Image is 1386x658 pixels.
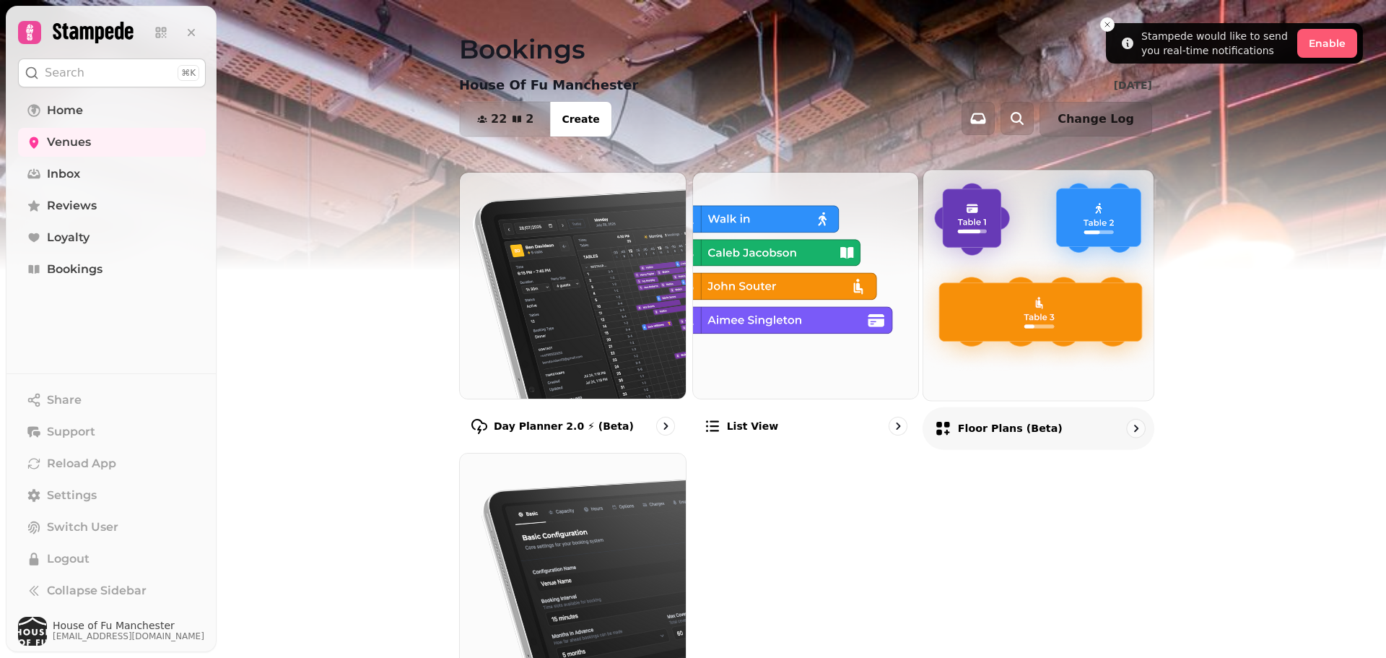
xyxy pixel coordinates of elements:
[494,419,634,433] p: Day Planner 2.0 ⚡ (Beta)
[18,223,206,252] a: Loyalty
[18,96,206,125] a: Home
[47,519,118,536] span: Switch User
[693,173,919,399] img: List view
[727,419,778,433] p: List view
[1114,78,1152,92] p: [DATE]
[47,261,103,278] span: Bookings
[18,191,206,220] a: Reviews
[47,455,116,472] span: Reload App
[45,64,84,82] p: Search
[891,419,905,433] svg: go to
[18,617,206,646] button: User avatarHouse of Fu Manchester[EMAIL_ADDRESS][DOMAIN_NAME]
[178,65,199,81] div: ⌘K
[459,172,687,447] a: Day Planner 2.0 ⚡ (Beta)Day Planner 2.0 ⚡ (Beta)
[47,134,91,151] span: Venues
[460,173,686,399] img: Day Planner 2.0 ⚡ (Beta)
[18,59,206,87] button: Search⌘K
[1128,421,1143,436] svg: go to
[562,114,599,124] span: Create
[47,197,97,215] span: Reviews
[47,102,83,119] span: Home
[47,550,90,568] span: Logout
[18,417,206,446] button: Support
[53,631,204,642] span: [EMAIL_ADDRESS][DOMAIN_NAME]
[912,158,1165,412] img: Floor Plans (beta)
[1039,102,1152,137] button: Change Log
[53,620,204,631] span: House of Fu Manchester
[18,576,206,605] button: Collapse Sidebar
[47,229,90,246] span: Loyalty
[47,487,97,504] span: Settings
[18,255,206,284] a: Bookings
[460,102,551,137] button: 222
[18,617,47,646] img: User avatar
[923,169,1154,449] a: Floor Plans (beta)Floor Plans (beta)
[1058,113,1134,125] span: Change Log
[18,160,206,189] a: Inbox
[526,113,533,125] span: 2
[18,513,206,542] button: Switch User
[18,545,206,573] button: Logout
[491,113,507,125] span: 22
[18,386,206,415] button: Share
[459,75,638,95] p: House Of Fu Manchester
[18,481,206,510] a: Settings
[1141,29,1291,58] div: Stampede would like to send you real-time notifications
[692,172,920,447] a: List viewList view
[1100,17,1115,32] button: Close toast
[1297,29,1357,58] button: Enable
[18,128,206,157] a: Venues
[18,449,206,478] button: Reload App
[958,421,1063,436] p: Floor Plans (beta)
[47,165,80,183] span: Inbox
[658,419,673,433] svg: go to
[47,423,95,441] span: Support
[550,102,611,137] button: Create
[47,391,82,409] span: Share
[47,582,147,599] span: Collapse Sidebar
